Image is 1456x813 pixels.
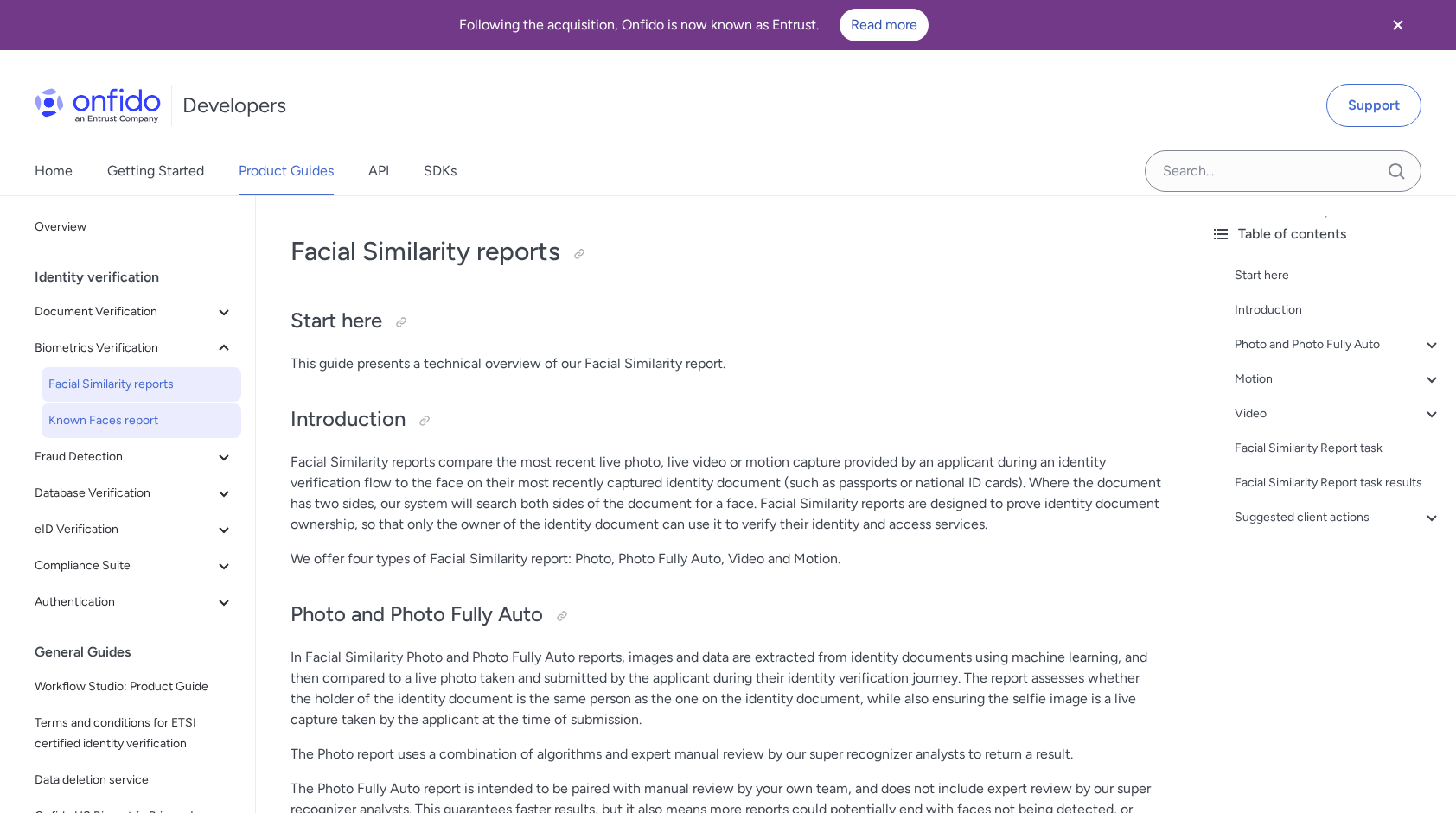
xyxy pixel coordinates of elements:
[35,519,214,540] span: eID Verification
[35,483,214,504] span: Database Verification
[21,9,1366,41] div: Following the acquisition, Onfido is now known as Entrust.
[35,676,234,697] span: Workflow Studio: Product Guide
[1235,438,1442,459] a: Facial Similarity Report task
[35,556,214,576] span: Compliance Suite
[1326,84,1421,127] a: Support
[35,338,214,359] span: Biometrics Verification
[291,600,1162,630] h2: Photo and Photo Fully Auto
[291,549,1162,569] p: We offer four types of Facial Similarity report: Photo, Photo Fully Auto, Video and Motion.
[35,770,234,791] span: Data deletion service
[35,713,234,754] span: Terms and conditions for ETSI certified identity verification
[840,9,929,41] a: Read more
[35,592,214,613] span: Authentication
[35,302,214,322] span: Document Verification
[28,295,241,329] button: Document Verification
[48,374,234,395] span: Facial Similarity reports
[424,147,457,195] a: SDKs
[35,217,234,238] span: Overview
[35,260,248,295] div: Identity verification
[1366,3,1430,47] button: Close banner
[291,234,1162,269] h1: Facial Similarity reports
[48,410,234,431] span: Known Faces report
[35,447,214,467] span: Fraud Detection
[107,147,204,195] a: Getting Started
[35,88,161,123] img: Onfido Logo
[291,405,1162,435] h2: Introduction
[35,147,73,195] a: Home
[28,585,241,619] button: Authentication
[28,512,241,547] button: eID Verification
[291,647,1162,730] p: In Facial Similarity Photo and Photo Fully Auto reports, images and data are extracted from ident...
[1235,265,1442,286] a: Start here
[1388,15,1408,35] svg: Close banner
[28,440,241,474] button: Fraud Detection
[368,147,389,195] a: API
[1235,369,1442,390] a: Motion
[291,452,1162,535] p: Facial Similarity reports compare the most recent live photo, live video or motion capture provid...
[1210,224,1442,245] div: Table of contents
[35,635,248,670] div: General Guides
[1235,473,1442,493] a: Facial Similarity Report task results
[291,353,1162,374] p: This guide presents a technical overview of our Facial Similarity report.
[1235,403,1442,424] a: Video
[291,744,1162,765] p: The Photo report uses a combination of algorithms and expert manual review by our super recognize...
[42,367,241,402] a: Facial Similarity reports
[1235,507,1442,528] a: Suggested client actions
[28,670,241,704] a: Workflow Studio: Product Guide
[28,331,241,365] button: Biometrics Verification
[28,210,241,245] a: Overview
[42,403,241,438] a: Known Faces report
[291,307,1162,336] h2: Start here
[239,147,334,195] a: Product Guides
[1235,334,1442,355] a: Photo and Photo Fully Auto
[28,763,241,797] a: Data deletion service
[182,92,286,119] h1: Developers
[28,549,241,583] button: Compliance Suite
[1235,300,1442,321] a: Introduction
[28,706,241,761] a: Terms and conditions for ETSI certified identity verification
[1145,150,1421,192] input: Onfido search input field
[28,476,241,511] button: Database Verification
